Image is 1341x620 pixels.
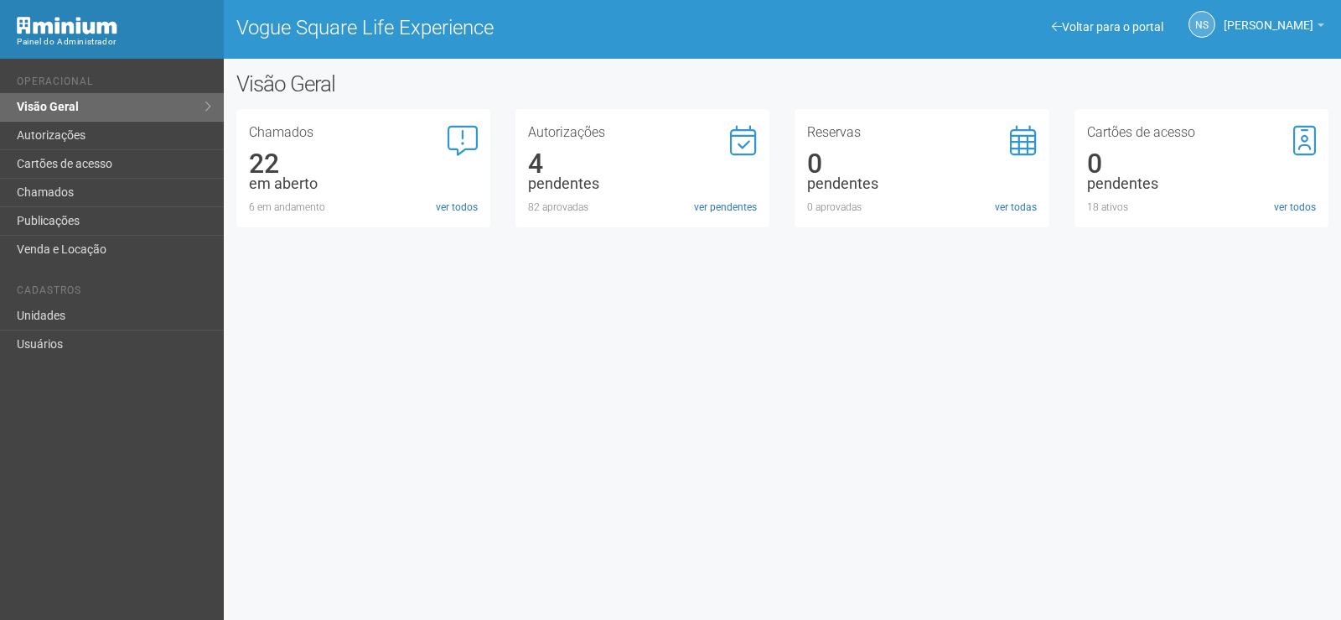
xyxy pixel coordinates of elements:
[17,17,117,34] img: Minium
[17,284,211,302] li: Cadastros
[1087,126,1316,139] h3: Cartões de acesso
[1224,3,1313,32] span: Nicolle Silva
[528,126,757,139] h3: Autorizações
[807,176,1036,191] div: pendentes
[1188,11,1215,38] a: NS
[236,17,770,39] h1: Vogue Square Life Experience
[528,176,757,191] div: pendentes
[249,200,478,215] div: 6 em andamento
[1224,21,1324,34] a: [PERSON_NAME]
[807,156,1036,171] div: 0
[1087,176,1316,191] div: pendentes
[1087,156,1316,171] div: 0
[249,176,478,191] div: em aberto
[17,34,211,49] div: Painel do Administrador
[249,156,478,171] div: 22
[807,126,1036,139] h3: Reservas
[528,156,757,171] div: 4
[528,200,757,215] div: 82 aprovadas
[1052,20,1163,34] a: Voltar para o portal
[1087,200,1316,215] div: 18 ativos
[17,76,211,93] li: Operacional
[249,126,478,139] h3: Chamados
[694,200,757,215] a: ver pendentes
[995,200,1037,215] a: ver todas
[807,200,1036,215] div: 0 aprovadas
[1274,200,1316,215] a: ver todos
[236,71,677,96] h2: Visão Geral
[436,200,478,215] a: ver todos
